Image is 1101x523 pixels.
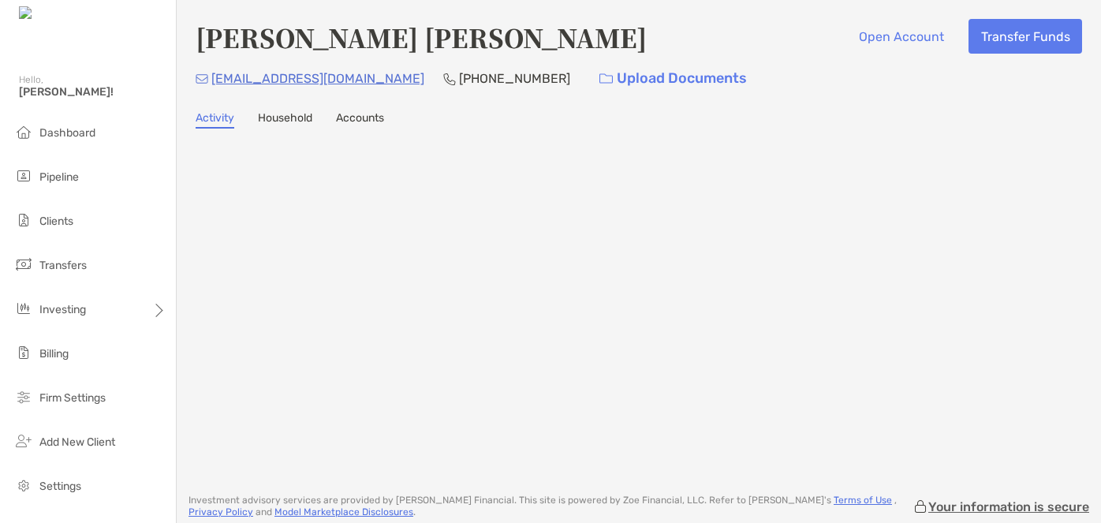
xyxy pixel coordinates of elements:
[39,259,87,272] span: Transfers
[589,62,757,95] a: Upload Documents
[14,211,33,230] img: clients icon
[14,166,33,185] img: pipeline icon
[14,299,33,318] img: investing icon
[336,111,384,129] a: Accounts
[443,73,456,85] img: Phone Icon
[928,499,1089,514] p: Your information is secure
[599,73,613,84] img: button icon
[188,495,913,518] p: Investment advisory services are provided by [PERSON_NAME] Financial . This site is powered by Zo...
[14,343,33,362] img: billing icon
[834,495,892,506] a: Terms of Use
[39,391,106,405] span: Firm Settings
[196,111,234,129] a: Activity
[14,431,33,450] img: add_new_client icon
[39,215,73,228] span: Clients
[846,19,956,54] button: Open Account
[39,170,79,184] span: Pipeline
[39,303,86,316] span: Investing
[14,387,33,406] img: firm-settings icon
[19,6,86,21] img: Zoe Logo
[459,69,570,88] p: [PHONE_NUMBER]
[211,69,424,88] p: [EMAIL_ADDRESS][DOMAIN_NAME]
[969,19,1082,54] button: Transfer Funds
[14,255,33,274] img: transfers icon
[188,506,253,517] a: Privacy Policy
[196,19,647,55] h4: [PERSON_NAME] [PERSON_NAME]
[39,480,81,493] span: Settings
[258,111,312,129] a: Household
[39,347,69,360] span: Billing
[196,74,208,84] img: Email Icon
[19,85,166,99] span: [PERSON_NAME]!
[14,122,33,141] img: dashboard icon
[274,506,413,517] a: Model Marketplace Disclosures
[39,126,95,140] span: Dashboard
[39,435,115,449] span: Add New Client
[14,476,33,495] img: settings icon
